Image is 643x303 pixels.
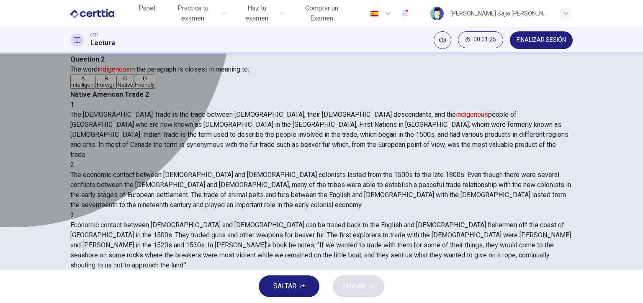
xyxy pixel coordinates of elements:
[90,32,99,38] span: CET1
[510,31,573,49] button: FINALIZAR SESIÓN
[434,31,451,49] div: Silenciar
[167,3,219,23] span: Practica tu examen
[70,74,96,89] button: AIntelligent
[135,82,154,88] span: Friendly
[70,100,573,110] div: 1
[70,221,571,269] span: Economic contact between [DEMOGRAPHIC_DATA] and [DEMOGRAPHIC_DATA] can be traced back to the Engl...
[458,31,503,48] button: 00:01:25
[96,74,116,89] button: BForeign
[233,1,288,26] button: Haz tu examen
[259,275,319,297] button: SALTAR
[369,10,380,17] img: es
[97,75,116,82] div: B
[90,38,115,48] h1: Lectura
[71,75,95,82] div: A
[273,280,296,292] span: SALTAR
[164,1,230,26] button: Practica tu examen
[70,5,134,22] a: CERTTIA logo
[430,7,444,20] img: Profile picture
[116,74,134,89] button: CNative
[98,65,130,73] font: indigenous
[135,75,154,82] div: D
[70,110,568,159] span: The [DEMOGRAPHIC_DATA] Trade is the trade between [DEMOGRAPHIC_DATA], their [DEMOGRAPHIC_DATA] de...
[97,82,116,88] span: Foreign
[70,210,573,220] div: 3
[117,75,133,82] div: C
[134,1,160,26] a: Panel
[70,5,114,22] img: CERTTIA logo
[117,82,133,88] span: Native
[134,1,160,16] button: Panel
[456,110,488,118] font: indigenous
[291,1,352,26] button: Comprar un Examen
[70,90,573,100] h4: Native American Trade 2
[70,160,573,170] div: 2
[458,31,503,49] div: Ocultar
[473,36,496,43] span: 00:01:25
[139,3,155,13] span: Panel
[237,3,277,23] span: Haz tu examen
[134,74,155,89] button: DFriendly
[295,3,349,23] span: Comprar un Examen
[70,65,249,73] span: The word in the paragraph is closest in meaning to:
[450,8,549,18] div: [PERSON_NAME] Bajio [PERSON_NAME]
[70,171,571,209] span: The economic contact between [DEMOGRAPHIC_DATA] and [DEMOGRAPHIC_DATA] colonists lasted from the ...
[70,54,573,64] h4: Question 2
[71,82,95,88] span: Intelligent
[517,37,566,44] span: FINALIZAR SESIÓN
